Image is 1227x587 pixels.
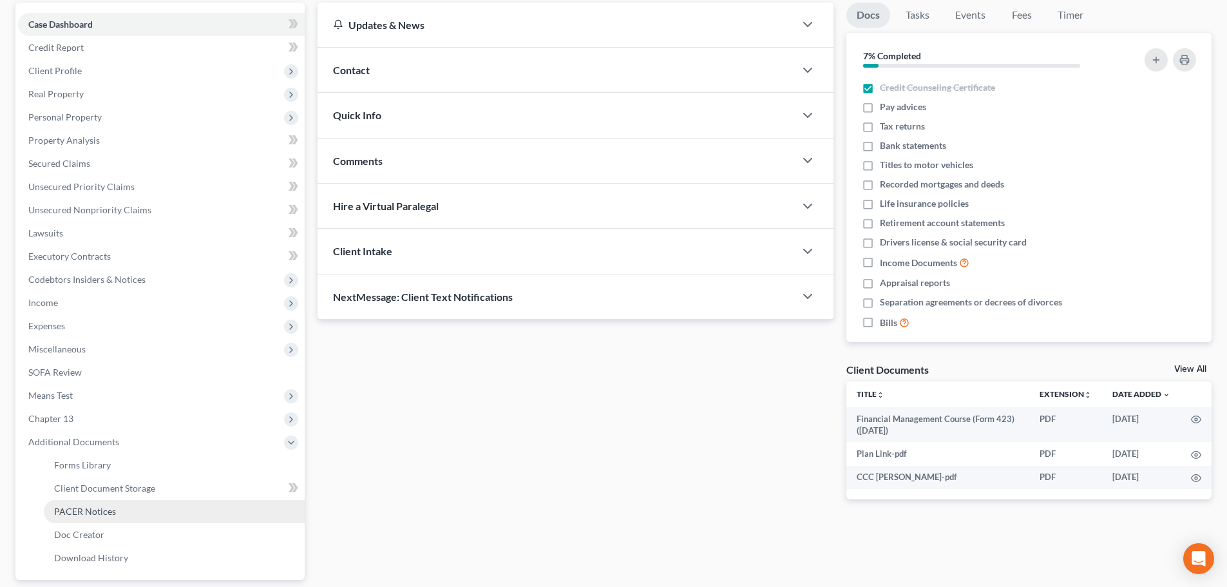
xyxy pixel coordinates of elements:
[1001,3,1042,28] a: Fees
[1029,442,1102,465] td: PDF
[54,459,111,470] span: Forms Library
[18,36,305,59] a: Credit Report
[28,274,146,285] span: Codebtors Insiders & Notices
[846,363,929,376] div: Client Documents
[880,178,1004,191] span: Recorded mortgages and deeds
[333,155,383,167] span: Comments
[1102,442,1181,465] td: [DATE]
[1029,466,1102,489] td: PDF
[28,19,93,30] span: Case Dashboard
[880,236,1027,249] span: Drivers license & social security card
[846,442,1029,465] td: Plan Link-pdf
[857,389,884,399] a: Titleunfold_more
[846,3,890,28] a: Docs
[880,159,973,171] span: Titles to motor vehicles
[54,483,155,494] span: Client Document Storage
[44,546,305,570] a: Download History
[28,227,63,238] span: Lawsuits
[1183,543,1214,574] div: Open Intercom Messenger
[1102,466,1181,489] td: [DATE]
[28,158,90,169] span: Secured Claims
[333,64,370,76] span: Contact
[28,65,82,76] span: Client Profile
[28,343,86,354] span: Miscellaneous
[880,256,957,269] span: Income Documents
[54,506,116,517] span: PACER Notices
[28,181,135,192] span: Unsecured Priority Claims
[880,296,1062,309] span: Separation agreements or decrees of divorces
[28,367,82,378] span: SOFA Review
[28,436,119,447] span: Additional Documents
[880,120,925,133] span: Tax returns
[54,552,128,563] span: Download History
[28,413,73,424] span: Chapter 13
[28,42,84,53] span: Credit Report
[54,529,104,540] span: Doc Creator
[18,245,305,268] a: Executory Contracts
[28,297,58,308] span: Income
[1029,407,1102,443] td: PDF
[877,391,884,399] i: unfold_more
[880,316,897,329] span: Bills
[44,454,305,477] a: Forms Library
[1102,407,1181,443] td: [DATE]
[1047,3,1094,28] a: Timer
[1112,389,1170,399] a: Date Added expand_more
[18,222,305,245] a: Lawsuits
[18,129,305,152] a: Property Analysis
[18,152,305,175] a: Secured Claims
[880,276,950,289] span: Appraisal reports
[18,198,305,222] a: Unsecured Nonpriority Claims
[880,217,1005,229] span: Retirement account statements
[846,466,1029,489] td: CCC [PERSON_NAME]-pdf
[333,18,779,32] div: Updates & News
[28,111,102,122] span: Personal Property
[18,13,305,36] a: Case Dashboard
[18,361,305,384] a: SOFA Review
[18,175,305,198] a: Unsecured Priority Claims
[28,251,111,262] span: Executory Contracts
[1163,391,1170,399] i: expand_more
[333,200,439,212] span: Hire a Virtual Paralegal
[44,523,305,546] a: Doc Creator
[846,407,1029,443] td: Financial Management Course (Form 423) ([DATE])
[44,477,305,500] a: Client Document Storage
[1084,391,1092,399] i: unfold_more
[28,320,65,331] span: Expenses
[880,101,926,113] span: Pay advices
[333,245,392,257] span: Client Intake
[945,3,996,28] a: Events
[1174,365,1206,374] a: View All
[333,291,513,303] span: NextMessage: Client Text Notifications
[895,3,940,28] a: Tasks
[28,390,73,401] span: Means Test
[28,204,151,215] span: Unsecured Nonpriority Claims
[333,109,381,121] span: Quick Info
[880,81,995,94] span: Credit Counseling Certificate
[880,197,969,210] span: Life insurance policies
[28,135,100,146] span: Property Analysis
[44,500,305,523] a: PACER Notices
[28,88,84,99] span: Real Property
[880,139,946,152] span: Bank statements
[1040,389,1092,399] a: Extensionunfold_more
[863,50,921,61] strong: 7% Completed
